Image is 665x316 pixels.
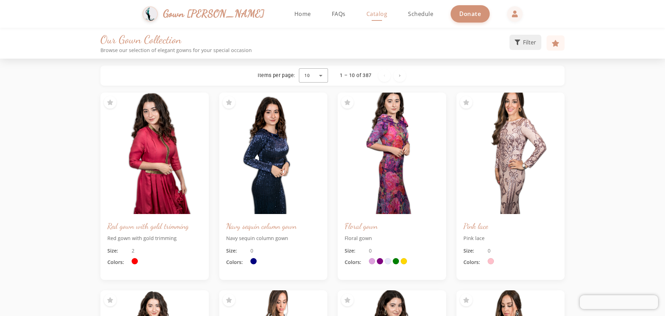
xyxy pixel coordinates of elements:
div: Items per page: [258,72,295,79]
span: Colors: [226,258,247,266]
h3: Red gown with gold trimming [107,221,202,231]
span: 0 [369,247,372,255]
a: Donate [451,5,490,22]
p: Red gown with gold trimming [107,234,202,242]
p: Browse our selection of elegant gowns for your special occasion [100,47,509,53]
img: Red gown with gold trimming [100,93,209,214]
span: 0 [250,247,253,255]
div: 1 – 10 of 387 [340,72,371,79]
h3: Floral gown [345,221,439,231]
span: Colors: [463,258,484,266]
span: Filter [523,38,536,46]
img: Floral gown [338,93,446,214]
span: Home [294,10,311,18]
button: Filter [509,35,541,50]
iframe: Chatra live chat [580,295,658,309]
img: Navy sequin column gown [219,93,328,214]
span: 0 [488,247,490,255]
span: Size: [463,247,484,255]
h1: Our Gown Collection [100,33,509,46]
span: Catalog [366,10,388,18]
span: Size: [226,247,247,255]
span: Size: [345,247,365,255]
p: Floral gown [345,234,439,242]
img: Pink lace [456,93,565,214]
span: Donate [459,10,481,18]
img: Gown Gmach Logo [142,6,158,22]
button: Next page [393,69,406,82]
span: Schedule [408,10,433,18]
span: Colors: [345,258,365,266]
h3: Navy sequin column gown [226,221,321,231]
p: Navy sequin column gown [226,234,321,242]
span: Gown [PERSON_NAME] [163,6,265,21]
span: 2 [132,247,134,255]
span: Colors: [107,258,128,266]
p: Pink lace [463,234,558,242]
span: Size: [107,247,128,255]
span: FAQs [332,10,346,18]
a: Gown [PERSON_NAME] [142,5,272,24]
button: Previous page [378,69,391,82]
h3: Pink lace [463,221,558,231]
